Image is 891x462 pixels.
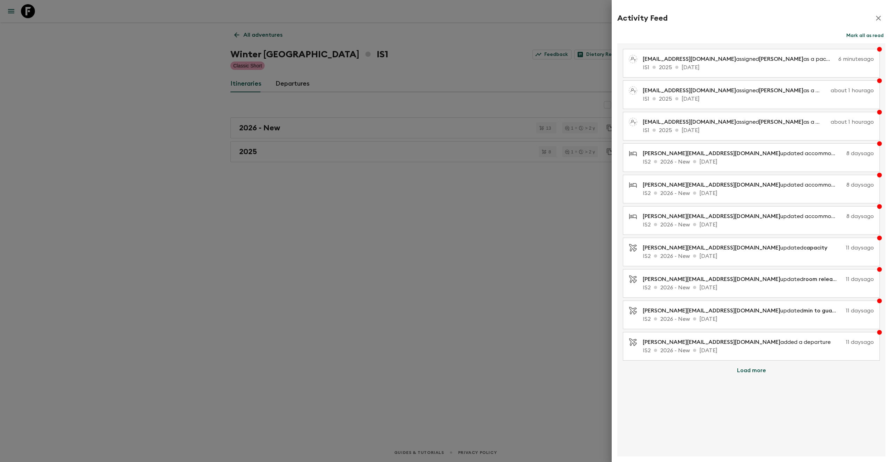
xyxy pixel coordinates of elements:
p: 8 days ago [846,181,874,189]
p: IS1 2025 [DATE] [643,126,874,135]
p: IS2 2026 - New [DATE] [643,346,874,355]
p: 8 days ago [846,149,874,158]
p: 6 minutes ago [838,55,874,63]
button: Mark all as read [845,31,885,41]
span: [PERSON_NAME] [759,56,803,62]
p: updated accommodation [643,212,844,221]
span: [PERSON_NAME] [759,88,803,93]
span: [PERSON_NAME][EMAIL_ADDRESS][DOMAIN_NAME] [643,308,780,313]
p: IS2 2026 - New [DATE] [643,252,874,260]
span: room release days [803,276,853,282]
p: updated [643,275,843,283]
span: [PERSON_NAME][EMAIL_ADDRESS][DOMAIN_NAME] [643,276,780,282]
p: assigned as a pack leader [643,55,835,63]
span: [PERSON_NAME][EMAIL_ADDRESS][DOMAIN_NAME] [643,151,780,156]
p: assigned as a pack leader [643,118,828,126]
p: IS2 2026 - New [DATE] [643,158,874,166]
p: IS1 2025 [DATE] [643,63,874,72]
p: 11 days ago [836,244,874,252]
p: 11 days ago [846,306,874,315]
span: [EMAIL_ADDRESS][DOMAIN_NAME] [643,88,736,93]
button: Load more [729,363,774,377]
p: 11 days ago [839,338,874,346]
p: IS2 2026 - New [DATE] [643,189,874,197]
p: IS2 2026 - New [DATE] [643,221,874,229]
p: about 1 hour ago [831,86,874,95]
p: updated accommodation [643,181,844,189]
p: updated [643,244,833,252]
span: capacity [803,245,827,251]
span: [PERSON_NAME][EMAIL_ADDRESS][DOMAIN_NAME] [643,339,780,345]
span: [PERSON_NAME][EMAIL_ADDRESS][DOMAIN_NAME] [643,245,780,251]
p: added a departure [643,338,836,346]
p: IS2 2026 - New [DATE] [643,315,874,323]
h2: Activity Feed [617,14,668,23]
span: [EMAIL_ADDRESS][DOMAIN_NAME] [643,56,736,62]
span: [PERSON_NAME][EMAIL_ADDRESS][DOMAIN_NAME] [643,214,780,219]
p: about 1 hour ago [831,118,874,126]
span: [PERSON_NAME][EMAIL_ADDRESS][DOMAIN_NAME] [643,182,780,188]
span: [PERSON_NAME] [759,119,803,125]
p: IS1 2025 [DATE] [643,95,874,103]
p: IS2 2026 - New [DATE] [643,283,874,292]
p: 11 days ago [846,275,874,283]
p: updated [643,306,843,315]
span: min to guarantee [803,308,850,313]
p: 8 days ago [846,212,874,221]
p: assigned as a pack leader [643,86,828,95]
p: updated accommodation [643,149,844,158]
span: [EMAIL_ADDRESS][DOMAIN_NAME] [643,119,736,125]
